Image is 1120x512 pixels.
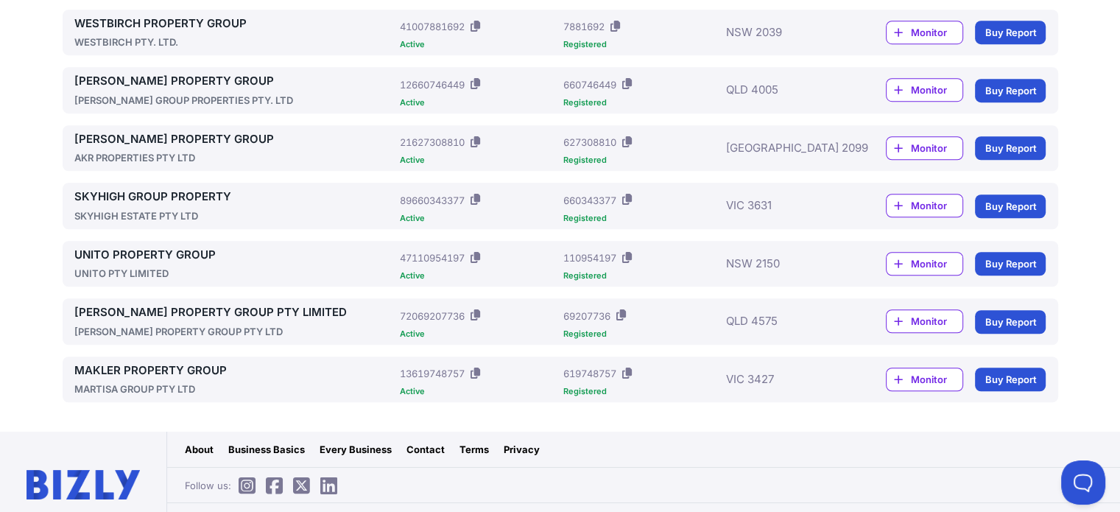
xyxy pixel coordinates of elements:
div: VIC 3427 [726,362,842,397]
a: UNITO PROPERTY GROUP [74,247,395,264]
div: Registered [563,272,719,280]
a: Monitor [886,194,963,217]
div: Active [400,99,557,107]
a: Privacy [504,442,540,457]
a: WESTBIRCH PROPERTY GROUP [74,15,395,32]
div: WESTBIRCH PTY. LTD. [74,35,395,49]
a: Monitor [886,136,963,160]
div: 89660343377 [400,193,465,208]
div: 12660746449 [400,77,465,92]
div: Active [400,387,557,396]
div: UNITO PTY LIMITED [74,266,395,281]
span: Monitor [910,25,962,40]
a: Contact [406,442,445,457]
div: 69207736 [563,309,610,323]
a: [PERSON_NAME] PROPERTY GROUP [74,73,395,90]
div: [GEOGRAPHIC_DATA] 2099 [726,131,842,166]
a: Monitor [886,309,963,333]
div: 660343377 [563,193,616,208]
div: Registered [563,214,719,222]
div: 619748757 [563,366,616,381]
div: Active [400,272,557,280]
div: 13619748757 [400,366,465,381]
a: [PERSON_NAME] PROPERTY GROUP [74,131,395,148]
span: Monitor [910,141,962,155]
div: 660746449 [563,77,616,92]
div: AKR PROPERTIES PTY LTD [74,150,395,165]
span: Monitor [910,314,962,329]
a: Terms [459,442,489,457]
a: Buy Report [975,79,1046,102]
div: [PERSON_NAME] PROPERTY GROUP PTY LTD [74,324,395,339]
a: Monitor [886,78,963,102]
a: Monitor [886,252,963,276]
div: Registered [563,156,719,164]
a: [PERSON_NAME] PROPERTY GROUP PTY LIMITED [74,304,395,321]
span: Monitor [910,372,962,387]
a: Buy Report [975,136,1046,160]
a: Monitor [886,21,963,44]
a: About [185,442,214,457]
span: Follow us: [185,478,345,493]
a: MAKLER PROPERTY GROUP [74,362,395,379]
span: Monitor [910,83,962,97]
a: Every Business [320,442,392,457]
div: 72069207736 [400,309,465,323]
div: QLD 4575 [726,304,842,339]
div: 41007881692 [400,19,465,34]
div: MARTISA GROUP PTY LTD [74,382,395,396]
div: Active [400,41,557,49]
a: Monitor [886,368,963,391]
div: Active [400,214,557,222]
a: Buy Report [975,21,1046,44]
span: Monitor [910,256,962,271]
iframe: Toggle Customer Support [1061,460,1105,505]
div: 7881692 [563,19,604,34]
div: VIC 3631 [726,189,842,223]
div: Active [400,330,557,338]
div: NSW 2150 [726,247,842,281]
a: SKYHIGH GROUP PROPERTY [74,189,395,206]
a: Buy Report [975,310,1046,334]
div: SKYHIGH ESTATE PTY LTD [74,208,395,223]
div: Registered [563,330,719,338]
span: Monitor [910,198,962,213]
a: Buy Report [975,194,1046,218]
div: Registered [563,99,719,107]
div: 627308810 [563,135,616,150]
a: Business Basics [228,442,305,457]
div: NSW 2039 [726,15,842,50]
div: QLD 4005 [726,73,842,108]
div: 21627308810 [400,135,465,150]
div: Active [400,156,557,164]
a: Buy Report [975,252,1046,276]
a: Buy Report [975,368,1046,391]
div: Registered [563,387,719,396]
div: [PERSON_NAME] GROUP PROPERTIES PTY. LTD [74,93,395,108]
div: Registered [563,41,719,49]
div: 110954197 [563,250,616,265]
div: 47110954197 [400,250,465,265]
